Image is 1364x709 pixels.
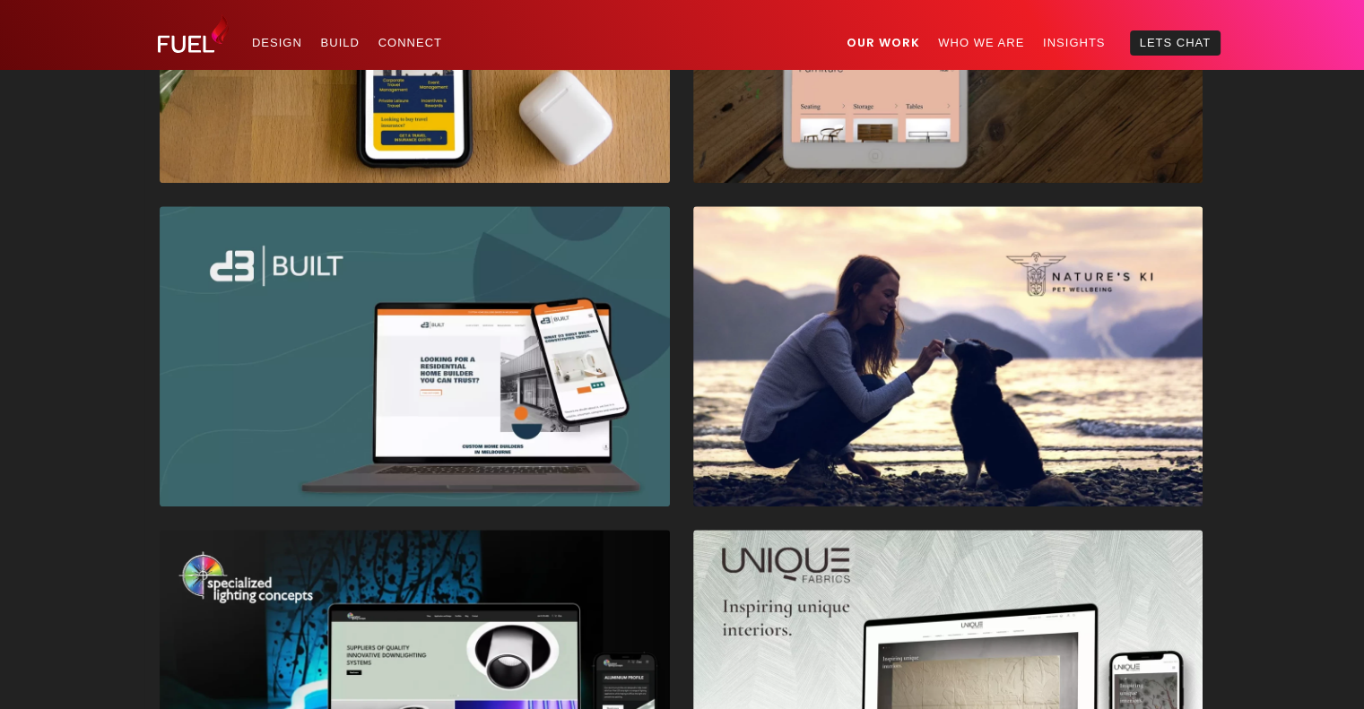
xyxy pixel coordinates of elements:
[1130,30,1220,56] a: Lets Chat
[369,30,451,56] a: Connect
[158,14,230,53] img: Fuel Design Ltd - Website design and development company in North Shore, Auckland
[311,30,369,56] a: Build
[837,30,929,56] a: Our Work
[1034,30,1115,56] a: Insights
[929,30,1034,56] a: Who We Are
[243,30,312,56] a: Design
